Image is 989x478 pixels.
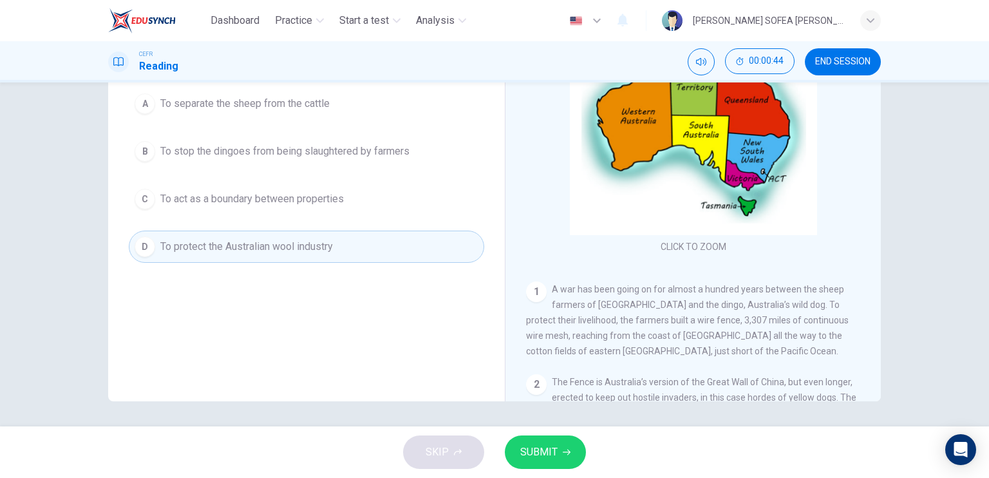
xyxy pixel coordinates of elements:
div: [PERSON_NAME] SOFEA [PERSON_NAME] [693,13,845,28]
span: To stop the dingoes from being slaughtered by farmers [160,144,410,159]
span: Analysis [416,13,455,28]
button: Dashboard [205,9,265,32]
button: 00:00:44 [725,48,795,74]
div: A [135,93,155,114]
img: EduSynch logo [108,8,176,33]
span: SUBMIT [520,443,558,461]
span: To act as a boundary between properties [160,191,344,207]
a: EduSynch logo [108,8,205,33]
div: Mute [688,48,715,75]
span: 00:00:44 [749,56,784,66]
span: Dashboard [211,13,259,28]
span: CEFR [139,50,153,59]
h1: Reading [139,59,178,74]
div: 2 [526,374,547,395]
span: END SESSION [815,57,871,67]
button: Analysis [411,9,471,32]
span: A war has been going on for almost a hundred years between the sheep farmers of [GEOGRAPHIC_DATA]... [526,284,849,356]
button: Start a test [334,9,406,32]
span: Practice [275,13,312,28]
div: D [135,236,155,257]
div: Hide [725,48,795,75]
img: Profile picture [662,10,683,31]
div: Open Intercom Messenger [945,434,976,465]
button: BTo stop the dingoes from being slaughtered by farmers [129,135,484,167]
div: B [135,141,155,162]
button: CTo act as a boundary between properties [129,183,484,215]
button: END SESSION [805,48,881,75]
button: SUBMIT [505,435,586,469]
span: Start a test [339,13,389,28]
span: To separate the sheep from the cattle [160,96,330,111]
img: en [568,16,584,26]
button: ATo separate the sheep from the cattle [129,88,484,120]
span: To protect the Australian wool industry [160,239,333,254]
div: C [135,189,155,209]
button: DTo protect the Australian wool industry [129,231,484,263]
button: Practice [270,9,329,32]
div: 1 [526,282,547,302]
